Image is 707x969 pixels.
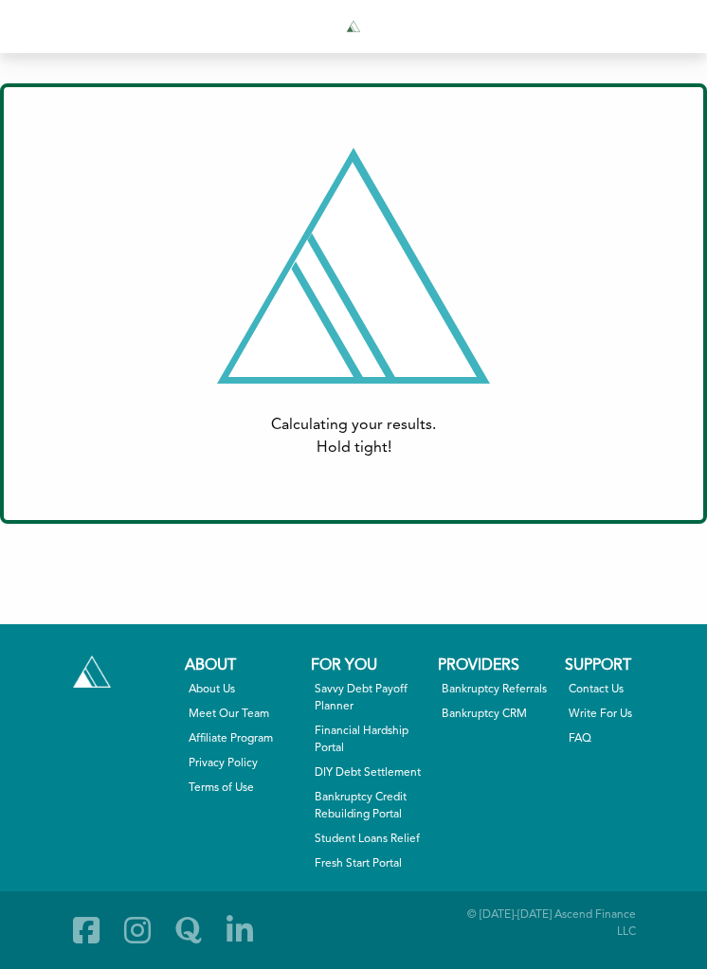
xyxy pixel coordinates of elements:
[241,15,466,38] a: Tryascend.com
[466,906,636,954] div: © [DATE]-[DATE] Ascend Finance LLC
[189,706,299,723] a: Meet Our Team
[569,730,679,747] a: FAQ
[73,655,111,688] img: Tryascend.com
[68,651,116,692] a: Tryascend.com
[189,755,299,772] a: Privacy Policy
[315,855,425,872] a: Fresh Start Portal
[185,655,302,677] div: About
[64,906,108,954] a: Facebook
[311,655,428,677] div: For You
[442,706,552,723] a: Bankruptcy CRM
[315,764,425,781] a: DIY Debt Settlement
[315,723,425,757] a: Financial Hardship Portal
[315,681,425,715] a: Savvy Debt Payoff Planner
[218,906,262,954] a: Linkedin
[189,780,299,797] a: Terms of Use
[64,414,643,459] div: Calculating your results. Hold tight!
[442,681,552,698] a: Bankruptcy Referrals
[315,831,425,848] a: Student Loans Relief
[569,681,679,698] a: Contact Us
[569,706,679,723] a: Write For Us
[315,789,425,823] a: Bankruptcy Credit Rebuilding Portal
[565,655,682,677] div: Support
[167,906,210,954] a: Quora
[189,730,299,747] a: Affiliate Program
[344,18,363,36] img: Tryascend.com
[438,655,555,677] div: Providers
[189,681,299,698] a: About Us
[116,906,159,954] a: Instagram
